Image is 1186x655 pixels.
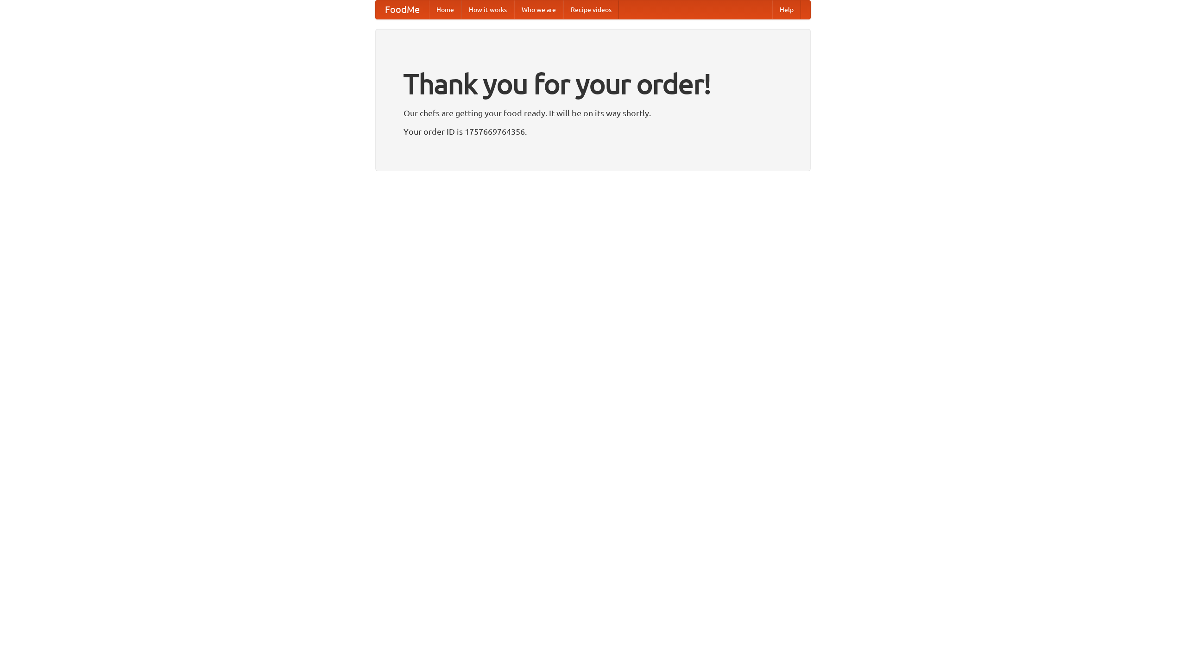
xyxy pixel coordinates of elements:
a: Recipe videos [563,0,619,19]
a: Who we are [514,0,563,19]
p: Your order ID is 1757669764356. [404,125,782,138]
p: Our chefs are getting your food ready. It will be on its way shortly. [404,106,782,120]
a: How it works [461,0,514,19]
a: FoodMe [376,0,429,19]
a: Home [429,0,461,19]
h1: Thank you for your order! [404,62,782,106]
a: Help [772,0,801,19]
